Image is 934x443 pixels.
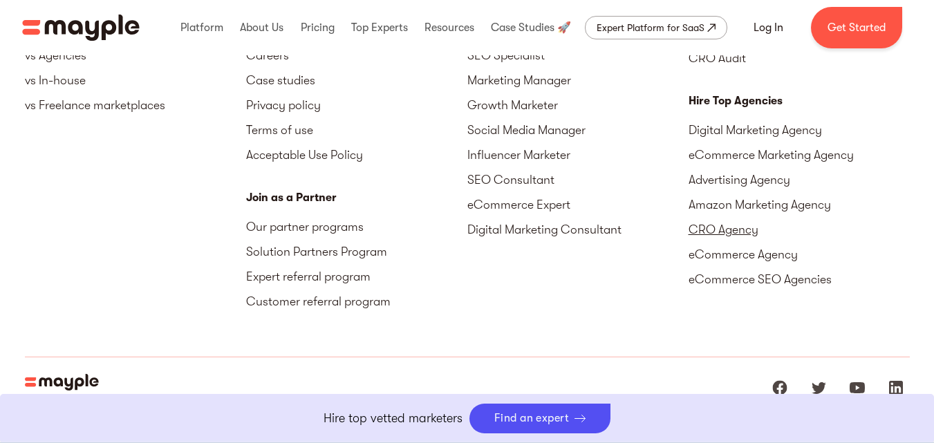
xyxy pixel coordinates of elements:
a: Growth Marketer [467,93,689,117]
a: Digital Marketing Agency [689,117,910,142]
a: Case studies [246,68,467,93]
a: eCommerce Marketing Agency [689,142,910,167]
a: eCommerce Agency [689,242,910,267]
img: facebook logo [772,379,788,396]
a: Mayple at Youtube [843,374,871,402]
img: Mayple logo [22,15,140,41]
div: Expert Platform for SaaS [597,19,704,36]
a: Digital Marketing Consultant [467,217,689,242]
a: Log In [737,11,800,44]
div: About Us [236,6,287,50]
img: linkedIn [888,379,904,396]
a: Terms of use [246,117,467,142]
img: twitter logo [810,379,827,396]
a: CRO Agency [689,217,910,242]
a: Advertising Agency [689,167,910,192]
a: Expert Platform for SaaS [585,16,727,39]
div: Hire Top Agencies [689,93,910,109]
a: home [22,15,140,41]
a: Expert referral program [246,264,467,289]
a: Mayple at Twitter [805,374,832,402]
a: eCommerce SEO Agencies [689,267,910,292]
a: vs Freelance marketplaces [25,93,246,117]
div: Resources [421,6,478,50]
a: Amazon Marketing Agency [689,192,910,217]
div: Pricing [297,6,338,50]
a: Social Media Manager [467,117,689,142]
a: Influencer Marketer [467,142,689,167]
img: youtube logo [849,379,866,396]
a: vs In-house [25,68,246,93]
div: Join as a Partner [246,189,467,206]
a: Our partner programs [246,214,467,239]
a: Acceptable Use Policy [246,142,467,167]
img: Mayple Logo [25,374,99,390]
a: Mayple at Facebook [766,374,794,402]
div: Platform [177,6,227,50]
a: Customer referral program [246,289,467,314]
a: Mayple at LinkedIn [882,374,910,402]
div: Top Experts [348,6,411,50]
a: CRO Audit [689,46,910,70]
a: SEO Consultant [467,167,689,192]
a: Solution Partners Program [246,239,467,264]
a: eCommerce Expert [467,192,689,217]
a: Get Started [811,7,902,48]
a: Marketing Manager [467,68,689,93]
a: Privacy policy [246,93,467,117]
